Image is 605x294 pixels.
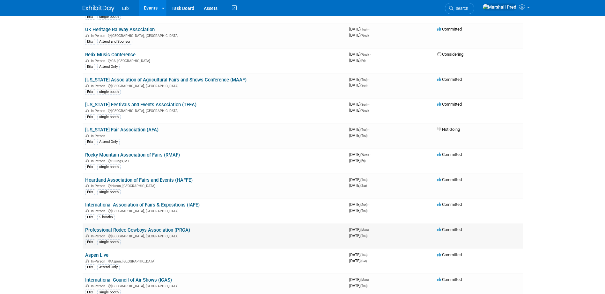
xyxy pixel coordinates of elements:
[85,59,89,62] img: In-Person Event
[349,277,371,282] span: [DATE]
[483,3,517,10] img: Marshall Pred
[437,152,462,157] span: Committed
[85,114,95,120] div: Etix
[349,102,369,107] span: [DATE]
[85,77,247,83] a: [US_STATE] Association of Agricultural Fairs and Shows Conference (MAAF)
[349,233,367,238] span: [DATE]
[85,202,200,208] a: International Association of Fairs & Expositions (IAFE)
[360,153,369,157] span: (Wed)
[368,177,369,182] span: -
[437,102,462,107] span: Committed
[85,208,344,213] div: [GEOGRAPHIC_DATA], [GEOGRAPHIC_DATA]
[85,234,89,237] img: In-Person Event
[360,259,367,263] span: (Sat)
[437,77,462,82] span: Committed
[349,258,367,263] span: [DATE]
[349,283,367,288] span: [DATE]
[85,177,193,183] a: Heartland Association of Fairs and Events (HAFFE)
[85,264,95,270] div: Etix
[97,214,115,220] div: 5 booths
[368,252,369,257] span: -
[97,164,121,170] div: single booth
[97,14,121,20] div: single booth
[85,189,95,195] div: Etix
[360,228,369,232] span: (Mon)
[368,202,369,207] span: -
[85,52,136,58] a: Relix Music Conference
[85,158,344,163] div: Billings, MT
[85,239,95,245] div: Etix
[97,39,132,45] div: Attend and Sponsor
[360,128,367,131] span: (Tue)
[360,203,367,206] span: (Sun)
[85,27,155,32] a: UK Heritage Railway Association
[368,77,369,82] span: -
[368,102,369,107] span: -
[85,33,344,38] div: [GEOGRAPHIC_DATA], [GEOGRAPHIC_DATA]
[85,39,95,45] div: Etix
[349,27,369,31] span: [DATE]
[360,234,367,238] span: (Thu)
[85,108,344,113] div: [GEOGRAPHIC_DATA], [GEOGRAPHIC_DATA]
[454,6,468,11] span: Search
[368,127,369,132] span: -
[349,208,367,213] span: [DATE]
[91,184,107,188] span: In-Person
[85,183,344,188] div: Huron, [GEOGRAPHIC_DATA]
[360,159,365,163] span: (Fri)
[85,277,172,283] a: International Council of Air Shows (ICAS)
[97,189,121,195] div: single booth
[349,202,369,207] span: [DATE]
[360,84,367,87] span: (Sun)
[85,233,344,238] div: [GEOGRAPHIC_DATA], [GEOGRAPHIC_DATA]
[349,133,367,138] span: [DATE]
[85,127,159,133] a: [US_STATE] Fair Association (AFA)
[83,5,114,12] img: ExhibitDay
[85,252,108,258] a: Aspen Live
[437,177,462,182] span: Committed
[349,33,369,38] span: [DATE]
[91,234,107,238] span: In-Person
[349,158,365,163] span: [DATE]
[349,77,369,82] span: [DATE]
[360,178,367,182] span: (Thu)
[349,52,371,57] span: [DATE]
[349,152,371,157] span: [DATE]
[349,58,365,63] span: [DATE]
[97,89,121,95] div: single booth
[445,3,474,14] a: Search
[437,202,462,207] span: Committed
[349,83,367,87] span: [DATE]
[85,58,344,63] div: CA, [GEOGRAPHIC_DATA]
[91,284,107,288] span: In-Person
[349,183,367,188] span: [DATE]
[370,152,371,157] span: -
[91,109,107,113] span: In-Person
[437,252,462,257] span: Committed
[91,209,107,213] span: In-Person
[360,184,367,187] span: (Sat)
[349,108,369,113] span: [DATE]
[97,239,121,245] div: single booth
[85,84,89,87] img: In-Person Event
[85,164,95,170] div: Etix
[437,127,460,132] span: Not Going
[85,102,196,108] a: [US_STATE] Festivals and Events Association (TFEA)
[360,53,369,56] span: (Wed)
[360,284,367,288] span: (Thu)
[370,277,371,282] span: -
[360,253,367,257] span: (Thu)
[85,89,95,95] div: Etix
[85,227,190,233] a: Professional Rodeo Cowboys Association (PRCA)
[85,284,89,287] img: In-Person Event
[349,127,369,132] span: [DATE]
[85,184,89,187] img: In-Person Event
[85,139,95,145] div: Etix
[437,27,462,31] span: Committed
[360,209,367,213] span: (Thu)
[91,134,107,138] span: In-Person
[360,109,369,112] span: (Wed)
[85,258,344,263] div: Aspen, [GEOGRAPHIC_DATA]
[85,259,89,262] img: In-Person Event
[85,134,89,137] img: In-Person Event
